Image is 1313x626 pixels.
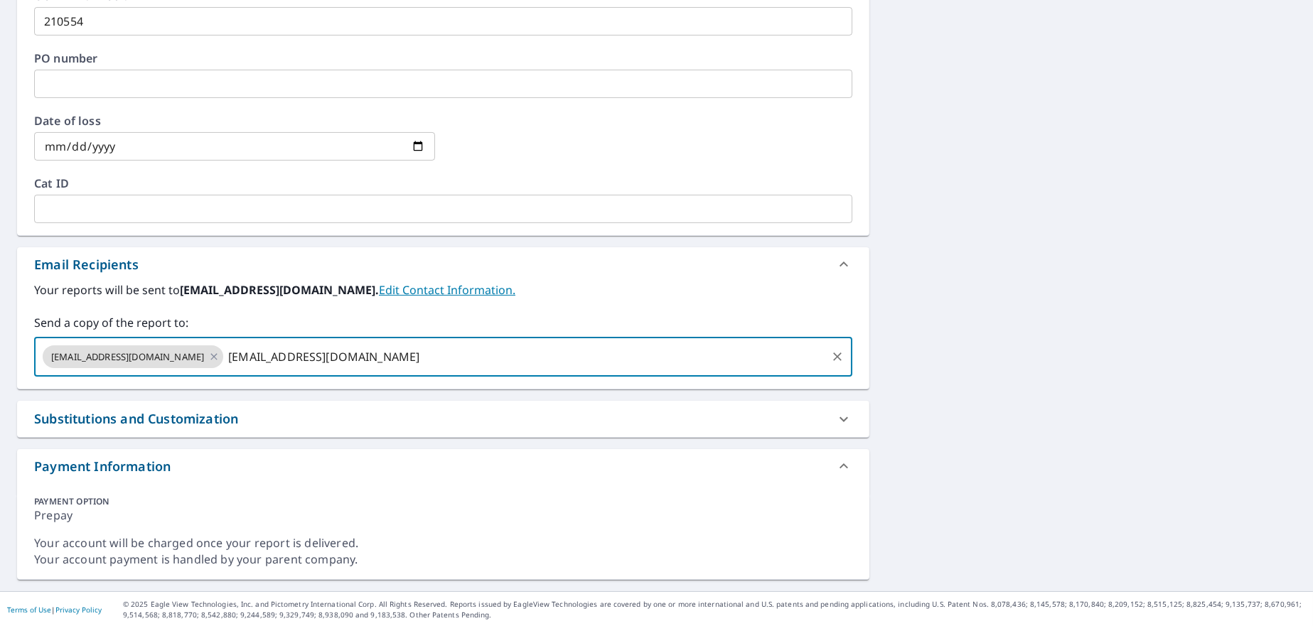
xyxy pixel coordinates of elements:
[34,53,852,64] label: PO number
[43,345,223,368] div: [EMAIL_ADDRESS][DOMAIN_NAME]
[17,449,869,483] div: Payment Information
[7,605,102,614] p: |
[34,314,852,331] label: Send a copy of the report to:
[34,507,852,535] div: Prepay
[7,605,51,615] a: Terms of Use
[43,350,213,364] span: [EMAIL_ADDRESS][DOMAIN_NAME]
[34,495,852,507] div: PAYMENT OPTION
[379,282,515,298] a: EditContactInfo
[34,255,139,274] div: Email Recipients
[55,605,102,615] a: Privacy Policy
[17,247,869,281] div: Email Recipients
[17,401,869,437] div: Substitutions and Customization
[34,409,238,428] div: Substitutions and Customization
[34,535,852,551] div: Your account will be charged once your report is delivered.
[34,178,852,189] label: Cat ID
[34,115,435,126] label: Date of loss
[34,551,852,568] div: Your account payment is handled by your parent company.
[34,281,852,298] label: Your reports will be sent to
[34,457,171,476] div: Payment Information
[123,599,1306,620] p: © 2025 Eagle View Technologies, Inc. and Pictometry International Corp. All Rights Reserved. Repo...
[180,282,379,298] b: [EMAIL_ADDRESS][DOMAIN_NAME].
[827,347,847,367] button: Clear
